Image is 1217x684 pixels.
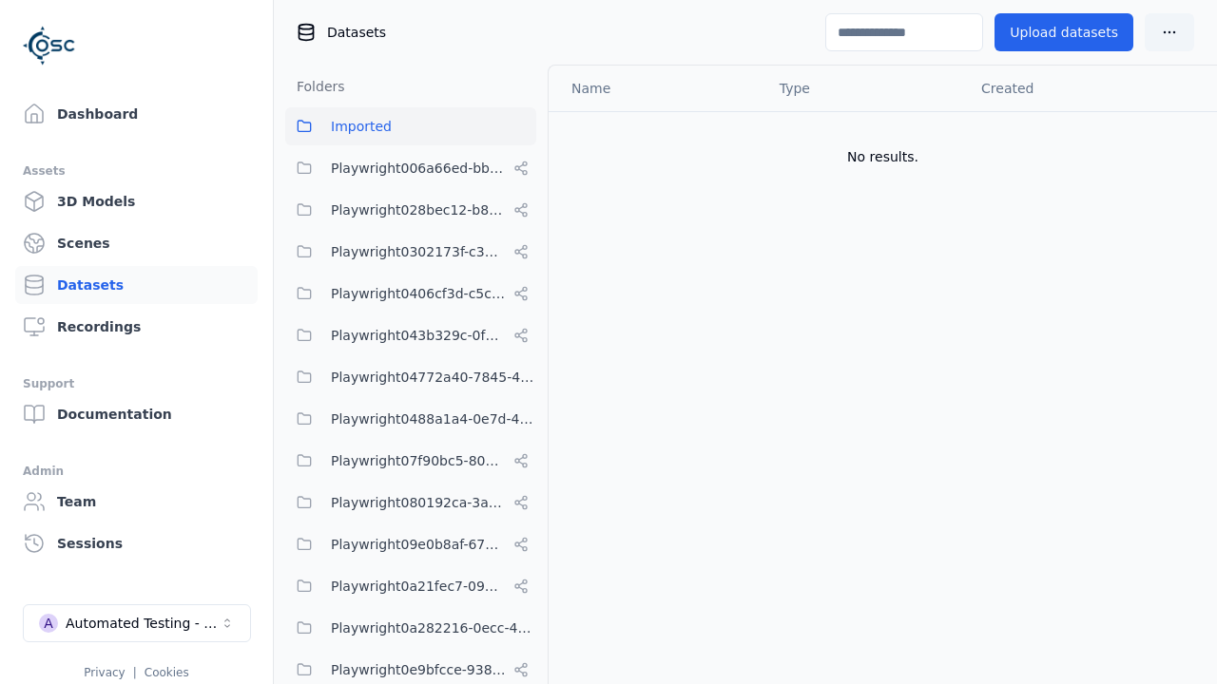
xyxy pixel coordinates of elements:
[331,491,506,514] span: Playwright080192ca-3ab8-4170-8689-2c2dffafb10d
[23,460,250,483] div: Admin
[15,395,258,433] a: Documentation
[285,107,536,145] button: Imported
[285,567,536,605] button: Playwright0a21fec7-093e-446e-ac90-feefe60349da
[331,199,506,221] span: Playwright028bec12-b853-4041-8716-f34111cdbd0b
[331,617,536,639] span: Playwright0a282216-0ecc-4192-904d-1db5382f43aa
[285,233,536,271] button: Playwright0302173f-c313-40eb-a2c1-2f14b0f3806f
[331,575,506,598] span: Playwright0a21fec7-093e-446e-ac90-feefe60349da
[145,666,189,679] a: Cookies
[331,324,506,347] span: Playwright043b329c-0fea-4eef-a1dd-c1b85d96f68d
[39,614,58,633] div: A
[995,13,1133,51] button: Upload datasets
[15,182,258,220] a: 3D Models
[285,484,536,522] button: Playwright080192ca-3ab8-4170-8689-2c2dffafb10d
[84,666,125,679] a: Privacy
[15,308,258,346] a: Recordings
[331,449,506,472] span: Playwright07f90bc5-80d1-4d58-862e-051c9f56b799
[285,275,536,313] button: Playwright0406cf3d-c5c6-4809-a891-d4d7aaf60441
[331,157,506,180] span: Playwright006a66ed-bbfa-4b84-a6f2-8b03960da6f1
[285,442,536,480] button: Playwright07f90bc5-80d1-4d58-862e-051c9f56b799
[285,400,536,438] button: Playwright0488a1a4-0e7d-4299-bdea-dd156cc484d6
[23,19,76,72] img: Logo
[549,111,1217,202] td: No results.
[285,316,536,354] button: Playwright043b329c-0fea-4eef-a1dd-c1b85d96f68d
[133,666,137,679] span: |
[66,614,220,633] div: Automated Testing - Playwright
[23,604,251,642] button: Select a workspace
[331,115,392,138] span: Imported
[285,609,536,647] button: Playwright0a282216-0ecc-4192-904d-1db5382f43aa
[331,366,536,389] span: Playwright04772a40-7845-40f2-bf94-f85d29927f9d
[285,77,345,96] h3: Folders
[15,224,258,262] a: Scenes
[331,282,506,305] span: Playwright0406cf3d-c5c6-4809-a891-d4d7aaf60441
[331,240,506,263] span: Playwright0302173f-c313-40eb-a2c1-2f14b0f3806f
[15,483,258,521] a: Team
[23,160,250,182] div: Assets
[331,533,506,556] span: Playwright09e0b8af-6797-487c-9a58-df45af994400
[285,149,536,187] button: Playwright006a66ed-bbfa-4b84-a6f2-8b03960da6f1
[285,525,536,563] button: Playwright09e0b8af-6797-487c-9a58-df45af994400
[331,658,506,681] span: Playwright0e9bfcce-9385-4655-aad9-5e1830d0cbce
[15,524,258,562] a: Sessions
[327,23,386,42] span: Datasets
[549,66,764,111] th: Name
[15,266,258,304] a: Datasets
[15,95,258,133] a: Dashboard
[285,358,536,396] button: Playwright04772a40-7845-40f2-bf94-f85d29927f9d
[285,191,536,229] button: Playwright028bec12-b853-4041-8716-f34111cdbd0b
[966,66,1187,111] th: Created
[764,66,966,111] th: Type
[23,372,250,395] div: Support
[331,408,536,430] span: Playwright0488a1a4-0e7d-4299-bdea-dd156cc484d6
